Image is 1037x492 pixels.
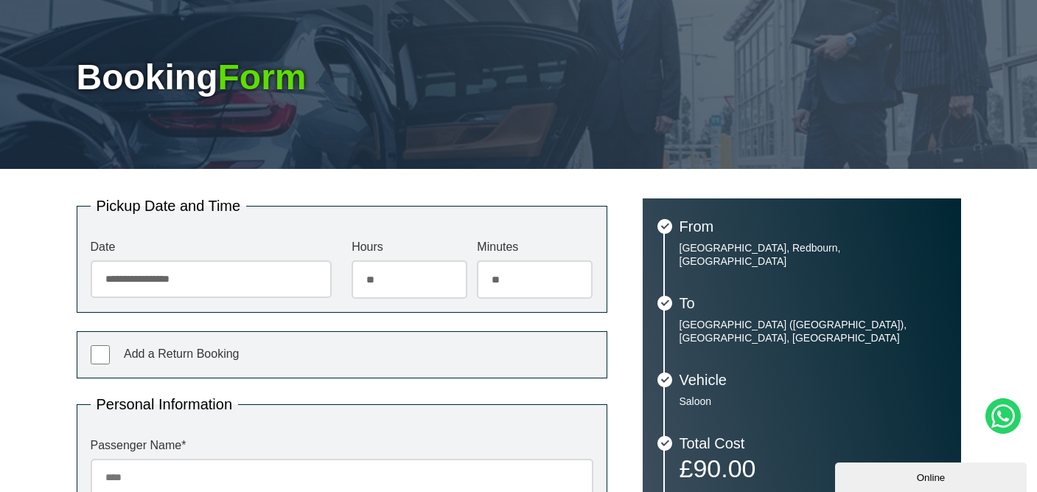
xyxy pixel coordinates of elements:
label: Date [91,241,332,253]
label: Minutes [477,241,593,253]
iframe: chat widget [835,460,1030,492]
p: Saloon [680,395,946,408]
p: £ [680,458,946,479]
p: [GEOGRAPHIC_DATA] ([GEOGRAPHIC_DATA]), [GEOGRAPHIC_DATA], [GEOGRAPHIC_DATA] [680,318,946,344]
h3: Vehicle [680,373,946,387]
p: [GEOGRAPHIC_DATA], Redbourn, [GEOGRAPHIC_DATA] [680,241,946,268]
legend: Personal Information [91,397,239,412]
span: 90.00 [693,454,755,482]
label: Hours [352,241,467,253]
label: Passenger Name [91,440,593,451]
h3: From [680,219,946,234]
h1: Booking [77,60,961,95]
span: Add a Return Booking [124,347,240,360]
h3: To [680,296,946,311]
legend: Pickup Date and Time [91,198,247,213]
h3: Total Cost [680,436,946,451]
input: Add a Return Booking [91,345,110,364]
span: Form [217,58,306,97]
